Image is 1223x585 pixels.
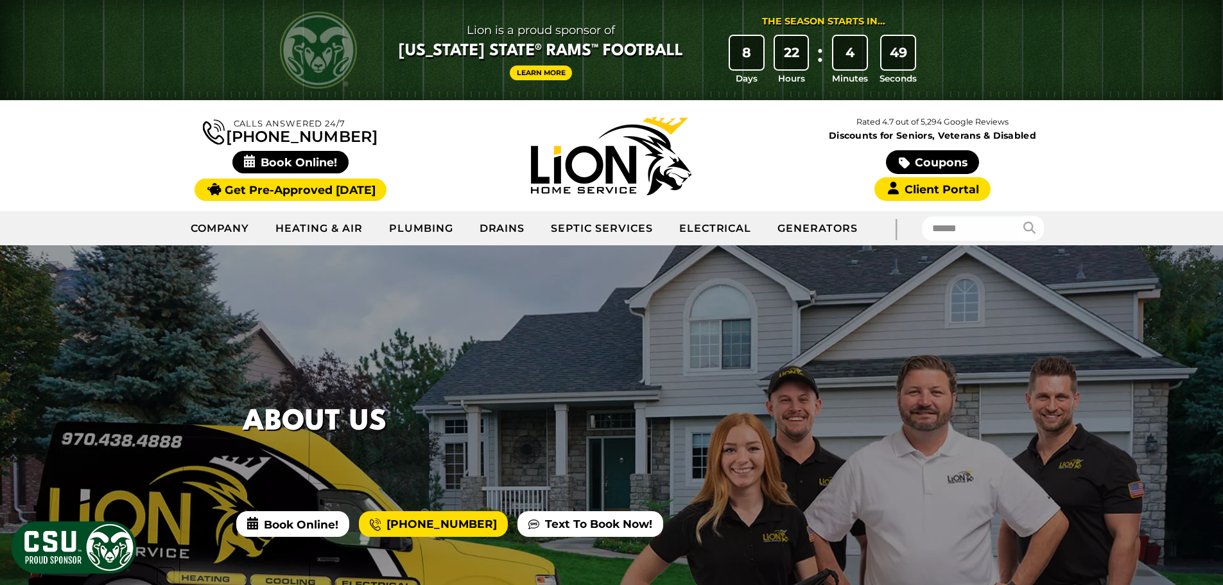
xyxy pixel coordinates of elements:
[772,115,1093,129] p: Rated 4.7 out of 5,294 Google Reviews
[880,72,917,85] span: Seconds
[399,20,683,40] span: Lion is a proud sponsor of
[762,15,885,29] div: The Season Starts in...
[730,36,763,69] div: 8
[775,131,1091,140] span: Discounts for Seniors, Veterans & Disabled
[236,511,349,537] span: Book Online!
[359,511,508,537] a: [PHONE_NUMBER]
[832,72,868,85] span: Minutes
[813,36,826,85] div: :
[510,65,573,80] a: Learn More
[874,177,990,201] a: Client Portal
[399,40,683,62] span: [US_STATE] State® Rams™ Football
[243,401,386,444] h1: About Us
[467,213,539,245] a: Drains
[263,213,376,245] a: Heating & Air
[886,150,978,174] a: Coupons
[178,213,263,245] a: Company
[376,213,467,245] a: Plumbing
[666,213,765,245] a: Electrical
[10,520,138,575] img: CSU Sponsor Badge
[765,213,871,245] a: Generators
[775,36,808,69] div: 22
[778,72,805,85] span: Hours
[203,117,377,144] a: [PHONE_NUMBER]
[871,211,922,245] div: |
[232,151,349,173] span: Book Online!
[538,213,666,245] a: Septic Services
[833,36,867,69] div: 4
[195,179,386,201] a: Get Pre-Approved [DATE]
[517,511,663,537] a: Text To Book Now!
[881,36,915,69] div: 49
[736,72,758,85] span: Days
[280,12,357,89] img: CSU Rams logo
[531,117,691,195] img: Lion Home Service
